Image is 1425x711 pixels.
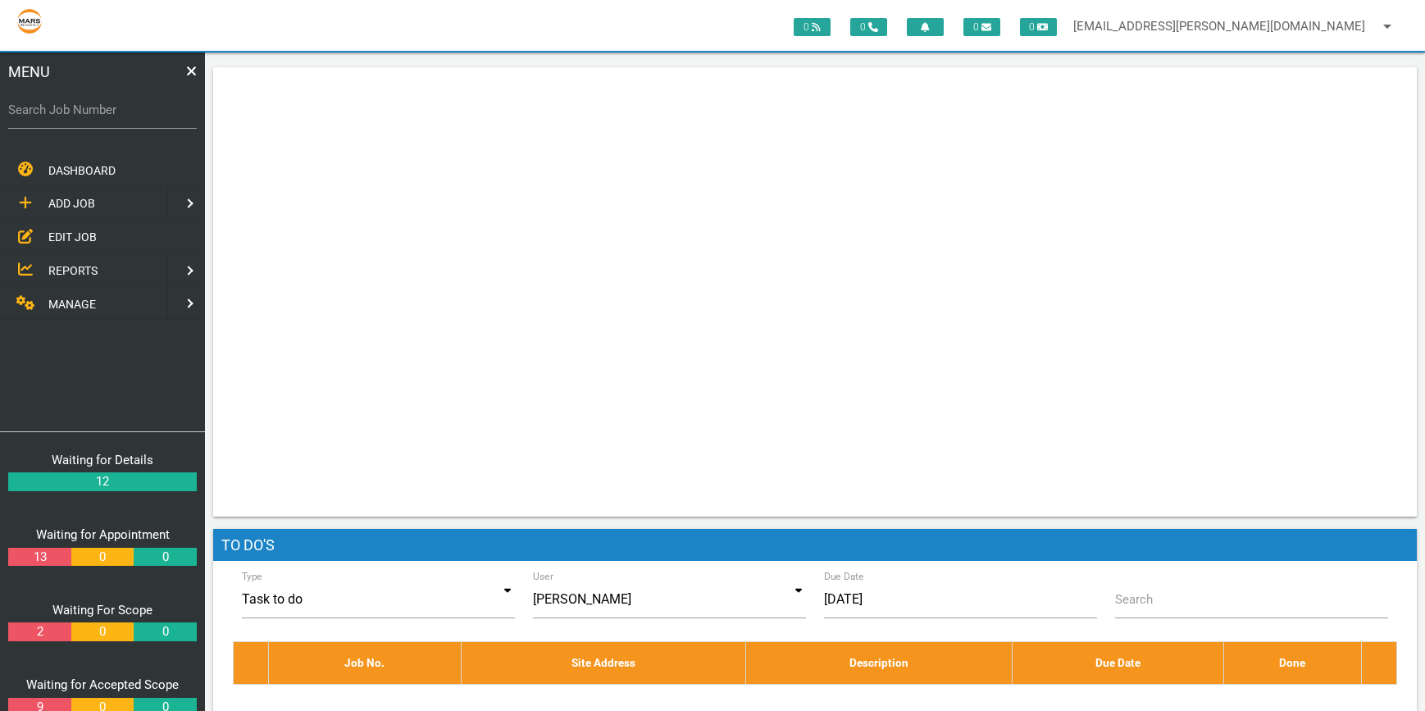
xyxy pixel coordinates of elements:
[269,642,462,684] th: Job No.
[48,198,95,211] span: ADD JOB
[8,548,71,567] a: 13
[48,298,96,311] span: MANAGE
[8,622,71,641] a: 2
[1223,642,1361,684] th: Done
[850,18,887,36] span: 0
[8,101,197,120] label: Search Job Number
[1012,642,1223,684] th: Due Date
[26,677,179,692] a: Waiting for Accepted Scope
[48,230,97,244] span: EDIT JOB
[533,569,553,584] label: User
[8,472,197,491] a: 12
[48,264,98,277] span: REPORTS
[1020,18,1057,36] span: 0
[52,603,153,618] a: Waiting For Scope
[134,622,196,641] a: 0
[8,61,50,83] span: MENU
[71,548,134,567] a: 0
[16,8,43,34] img: s3file
[48,164,116,177] span: DASHBOARD
[71,622,134,641] a: 0
[824,569,864,584] label: Due Date
[461,642,746,684] th: Site Address
[36,527,170,542] a: Waiting for Appointment
[134,548,196,567] a: 0
[963,18,1000,36] span: 0
[746,642,1012,684] th: Description
[213,529,1417,562] h1: To Do's
[1115,590,1153,609] label: Search
[794,18,831,36] span: 0
[52,453,153,467] a: Waiting for Details
[242,569,262,584] label: Type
